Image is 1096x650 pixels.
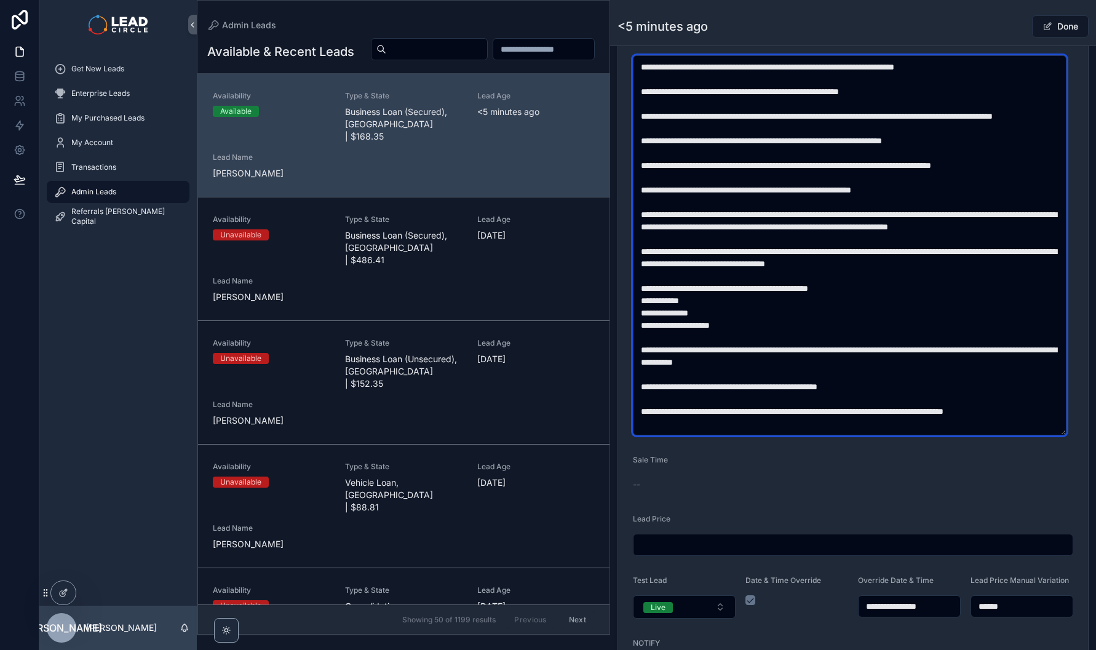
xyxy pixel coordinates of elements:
[71,113,145,123] span: My Purchased Leads
[21,620,102,635] span: [PERSON_NAME]
[345,91,463,101] span: Type & State
[560,610,595,629] button: Next
[345,600,463,637] span: Consolidation, [GEOGRAPHIC_DATA] | $39.04
[198,444,610,568] a: AvailabilityUnavailableType & StateVehicle Loan, [GEOGRAPHIC_DATA] | $88.81Lead Age[DATE]Lead Nam...
[477,353,595,365] span: [DATE]
[213,291,330,303] span: [PERSON_NAME]
[213,462,330,472] span: Availability
[345,353,463,390] span: Business Loan (Unsecured), [GEOGRAPHIC_DATA] | $152.35
[477,215,595,224] span: Lead Age
[477,477,595,489] span: [DATE]
[71,64,124,74] span: Get New Leads
[213,400,330,410] span: Lead Name
[213,215,330,224] span: Availability
[345,215,463,224] span: Type & State
[220,600,261,611] div: Unavailable
[213,585,330,595] span: Availability
[71,138,113,148] span: My Account
[477,600,595,612] span: [DATE]
[86,622,157,634] p: [PERSON_NAME]
[213,276,330,286] span: Lead Name
[47,181,189,203] a: Admin Leads
[207,19,276,31] a: Admin Leads
[220,353,261,364] div: Unavailable
[71,89,130,98] span: Enterprise Leads
[39,49,197,244] div: scrollable content
[207,43,354,60] h1: Available & Recent Leads
[633,638,660,648] span: NOTIFY
[213,153,330,162] span: Lead Name
[222,19,276,31] span: Admin Leads
[745,576,821,585] span: Date & Time Override
[477,585,595,595] span: Lead Age
[213,338,330,348] span: Availability
[477,229,595,242] span: [DATE]
[89,15,147,34] img: App logo
[213,414,330,427] span: [PERSON_NAME]
[213,91,330,101] span: Availability
[345,338,463,348] span: Type & State
[47,132,189,154] a: My Account
[213,167,330,180] span: [PERSON_NAME]
[477,106,595,118] span: <5 minutes ago
[477,462,595,472] span: Lead Age
[213,523,330,533] span: Lead Name
[47,107,189,129] a: My Purchased Leads
[477,338,595,348] span: Lead Age
[477,91,595,101] span: Lead Age
[1032,15,1089,38] button: Done
[633,455,668,464] span: Sale Time
[198,197,610,320] a: AvailabilityUnavailableType & StateBusiness Loan (Secured), [GEOGRAPHIC_DATA] | $486.41Lead Age[D...
[71,207,177,226] span: Referrals [PERSON_NAME] Capital
[71,187,116,197] span: Admin Leads
[633,478,640,491] span: --
[971,576,1069,585] span: Lead Price Manual Variation
[47,82,189,105] a: Enterprise Leads
[651,602,665,613] div: Live
[345,585,463,595] span: Type & State
[633,514,670,523] span: Lead Price
[345,106,463,143] span: Business Loan (Secured), [GEOGRAPHIC_DATA] | $168.35
[220,106,252,117] div: Available
[617,18,708,35] h1: <5 minutes ago
[47,205,189,228] a: Referrals [PERSON_NAME] Capital
[345,229,463,266] span: Business Loan (Secured), [GEOGRAPHIC_DATA] | $486.41
[633,595,736,619] button: Select Button
[345,477,463,513] span: Vehicle Loan, [GEOGRAPHIC_DATA] | $88.81
[345,462,463,472] span: Type & State
[71,162,116,172] span: Transactions
[47,58,189,80] a: Get New Leads
[220,477,261,488] div: Unavailable
[858,576,934,585] span: Override Date & Time
[198,320,610,444] a: AvailabilityUnavailableType & StateBusiness Loan (Unsecured), [GEOGRAPHIC_DATA] | $152.35Lead Age...
[198,74,610,197] a: AvailabilityAvailableType & StateBusiness Loan (Secured), [GEOGRAPHIC_DATA] | $168.35Lead Age<5 m...
[220,229,261,240] div: Unavailable
[633,576,667,585] span: Test Lead
[213,538,330,550] span: [PERSON_NAME]
[402,615,496,625] span: Showing 50 of 1199 results
[47,156,189,178] a: Transactions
